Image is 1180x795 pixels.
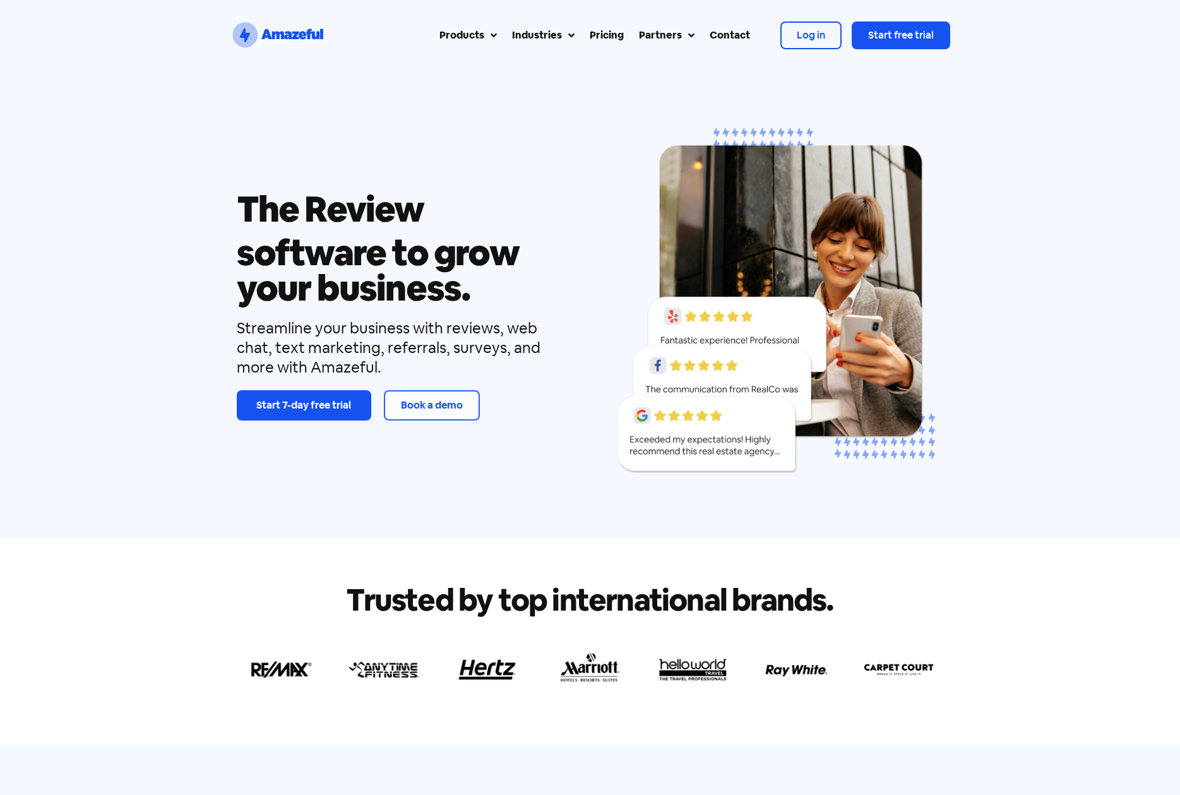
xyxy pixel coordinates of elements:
[639,28,682,43] div: Partners
[401,398,463,412] span: Book a demo
[230,20,325,51] a: SVG link
[780,21,842,49] a: Log in
[590,28,624,43] div: Pricing
[702,20,758,51] a: Contact
[868,28,934,42] span: Start free trial
[237,188,299,230] span: The
[710,28,750,43] div: Contact
[384,390,480,421] a: Book a demo
[631,20,702,51] a: Partners
[504,20,582,51] a: Industries
[256,398,351,412] span: Start 7-day free trial
[237,585,944,615] h2: Trusted by top international brands.
[237,235,573,306] h1: software to grow your business.
[237,318,573,378] div: Streamline your business with reviews, web chat, text marketing, referrals, surveys, and more wit...
[797,28,825,42] span: Log in
[432,20,504,51] a: Products
[512,28,562,43] div: Industries
[852,21,950,49] a: Start free trial
[439,28,484,43] div: Products
[608,117,944,491] div: Carousel | Horizontal scrolling: Arrow Left & Right
[237,390,371,421] a: Start 7-day free trial
[582,20,631,51] a: Pricing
